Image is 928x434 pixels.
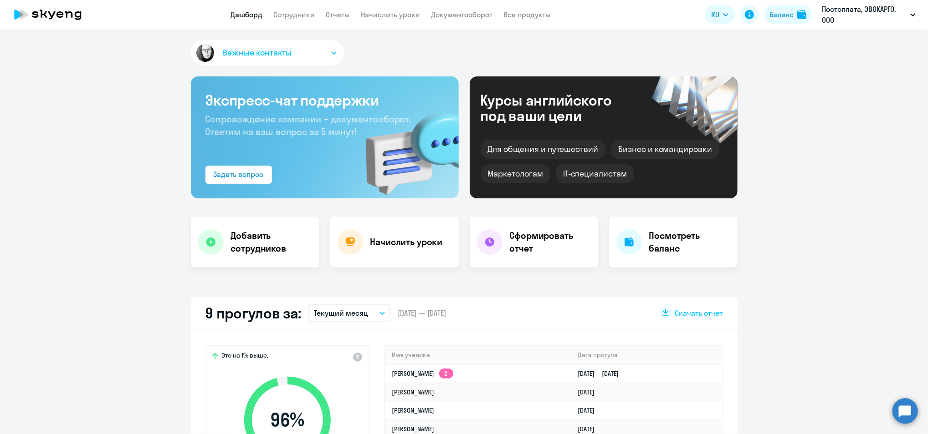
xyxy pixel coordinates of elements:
a: Документооборот [431,10,493,19]
span: RU [711,9,719,20]
span: Скачать отчет [675,308,723,318]
a: Сотрудники [274,10,315,19]
a: [DATE] [578,425,602,433]
a: Дашборд [231,10,263,19]
div: Курсы английского под ваши цели [481,92,636,123]
img: avatar [195,42,216,64]
div: Для общения и путешествий [481,140,606,159]
div: Маркетологам [481,164,550,183]
button: Текущий месяц [308,304,390,322]
span: [DATE] — [DATE] [398,308,446,318]
a: [DATE] [578,406,602,414]
img: balance [797,10,806,19]
h3: Экспресс-чат поддержки [205,91,444,109]
h2: 9 прогулов за: [205,304,302,322]
p: Текущий месяц [314,308,368,318]
button: RU [705,5,735,24]
h4: Добавить сотрудников [231,229,312,255]
button: Важные контакты [191,40,344,66]
a: Отчеты [326,10,350,19]
a: [DATE] [578,388,602,396]
a: Начислить уроки [361,10,420,19]
img: bg-img [353,96,459,198]
span: 96 % [235,409,340,431]
a: [DATE][DATE] [578,369,626,378]
button: Постоплата, ЭВОКАРГО, ООО [817,4,920,25]
h4: Сформировать отчет [510,229,591,255]
h4: Посмотреть баланс [649,229,730,255]
a: [PERSON_NAME] [392,406,435,414]
a: [PERSON_NAME] [392,425,435,433]
div: Баланс [769,9,794,20]
h4: Начислить уроки [370,236,443,248]
span: Это на 1% выше, [222,351,269,362]
button: Задать вопрос [205,166,272,184]
button: Балансbalance [764,5,812,24]
span: Сопровождение компании + документооборот. Ответим на ваш вопрос за 5 минут! [205,113,411,137]
app-skyeng-badge: 2 [439,368,453,378]
a: [PERSON_NAME]2 [392,369,453,378]
p: Постоплата, ЭВОКАРГО, ООО [822,4,907,25]
a: Все продукты [504,10,551,19]
th: Имя ученика [385,346,571,364]
div: Бизнес и командировки [611,140,719,159]
a: [PERSON_NAME] [392,388,435,396]
div: IT-специалистам [556,164,634,183]
span: Важные контакты [223,47,292,59]
th: Дата прогула [570,346,722,364]
div: Задать вопрос [214,169,264,180]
